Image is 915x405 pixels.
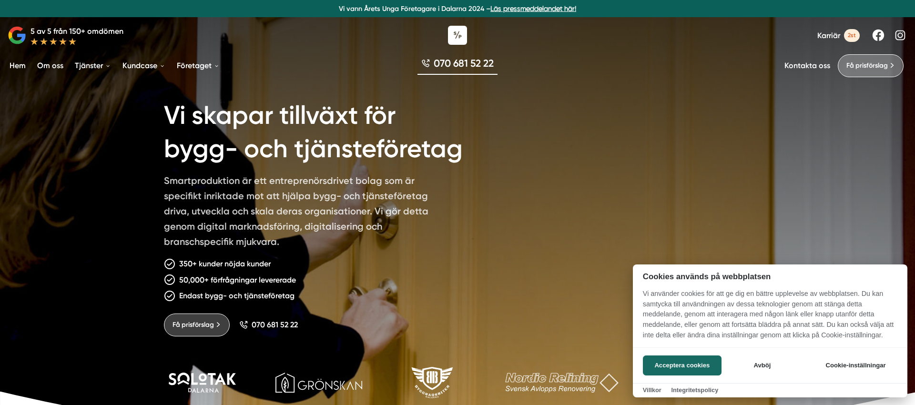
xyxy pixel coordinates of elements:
[671,386,718,394] a: Integritetspolicy
[643,355,722,375] button: Acceptera cookies
[643,386,661,394] a: Villkor
[814,355,897,375] button: Cookie-inställningar
[724,355,800,375] button: Avböj
[633,272,907,281] h2: Cookies används på webbplatsen
[633,289,907,347] p: Vi använder cookies för att ge dig en bättre upplevelse av webbplatsen. Du kan samtycka till anvä...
